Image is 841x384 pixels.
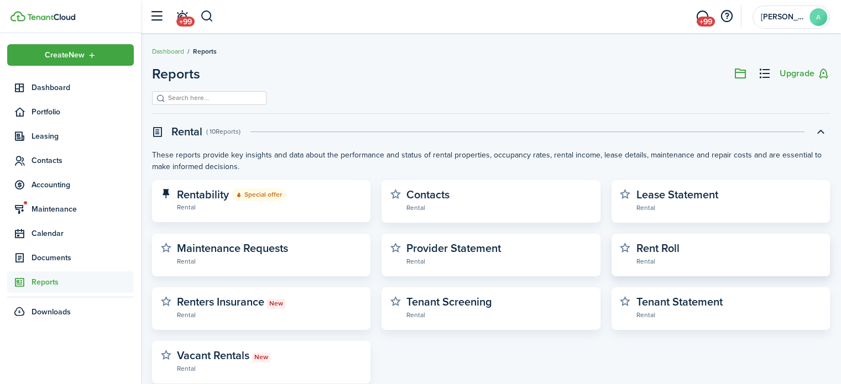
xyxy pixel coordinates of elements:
[406,188,592,213] a: ContactsRental
[254,354,268,361] span: New
[177,349,362,374] a: Vacant RentalsNewRental
[152,67,200,81] header-page-title: Reports
[406,296,592,320] a: Tenant ScreeningRental
[406,242,592,266] a: Provider StatementRental
[177,347,270,364] widget-stats-description: Vacant Rentals
[406,309,592,320] widget-stats-subtitle: Rental
[390,188,401,199] button: Mark as favourite
[171,123,202,140] swimlane-title: Rental
[146,6,167,27] button: Open sidebar
[32,228,134,239] span: Calendar
[406,255,592,266] widget-stats-subtitle: Rental
[160,296,171,307] button: Mark as favourite
[390,242,401,253] button: Mark as favourite
[152,46,184,56] a: Dashboard
[761,13,805,21] span: Andrew
[269,300,283,308] span: New
[32,203,134,215] span: Maintenance
[193,46,217,56] span: Reports
[636,293,723,310] widget-stats-description: Tenant Statement
[11,11,25,22] img: TenantCloud
[200,7,214,26] button: Search
[152,149,830,383] swimlane-body: Toggle accordion
[697,17,715,27] span: +99
[32,106,134,118] span: Portfolio
[780,67,830,81] button: Upgrade
[406,186,450,203] widget-stats-description: Contacts
[620,242,631,253] button: Mark as favourite
[177,201,362,212] widget-stats-subtitle: Rental
[32,252,134,264] span: Documents
[7,44,134,66] button: Open menu
[620,296,631,307] button: Mark as favourite
[636,202,822,213] widget-stats-subtitle: Rental
[177,188,362,212] a: RentabilitySpecial offerRental
[160,349,171,360] button: Mark as favourite
[636,186,718,203] widget-stats-description: Lease Statement
[27,14,75,20] img: TenantCloud
[171,3,192,31] a: Notifications
[406,240,501,256] widget-stats-description: Provider Statement
[636,255,822,266] widget-stats-subtitle: Rental
[636,309,822,320] widget-stats-subtitle: Rental
[177,242,362,266] a: Maintenance RequestsRental
[232,188,286,201] span: Special offer
[406,293,492,310] widget-stats-description: Tenant Screening
[636,296,822,320] a: Tenant StatementRental
[692,3,713,31] a: Messaging
[7,77,134,98] a: Dashboard
[165,93,263,103] input: Search here...
[32,179,134,191] span: Accounting
[406,202,592,213] widget-stats-subtitle: Rental
[636,242,822,266] a: Rent RollRental
[32,82,134,93] span: Dashboard
[177,309,362,320] widget-stats-subtitle: Rental
[152,149,830,172] p: These reports provide key insights and data about the performance and status of rental properties...
[32,130,134,142] span: Leasing
[177,240,288,256] widget-stats-description: Maintenance Requests
[32,276,134,288] span: Reports
[7,271,134,293] a: Reports
[809,8,827,26] avatar-text: A
[32,306,71,318] span: Downloads
[177,293,285,310] widget-stats-description: Renters Insurance
[177,188,362,201] widget-stats-description: Rentability
[32,155,134,166] span: Contacts
[636,240,680,256] widget-stats-description: Rent Roll
[160,242,171,253] button: Mark as favourite
[620,188,631,199] button: Mark as favourite
[45,51,85,59] span: Create New
[177,296,362,320] a: Renters InsuranceNewRental
[717,7,736,26] button: Open resource center
[176,17,195,27] span: +99
[636,188,822,213] a: Lease StatementRental
[811,122,830,141] button: Toggle accordion
[177,255,362,266] widget-stats-subtitle: Rental
[390,296,401,307] button: Mark as favourite
[177,362,362,374] widget-stats-subtitle: Rental
[206,127,241,136] swimlane-subtitle: ( 10 Reports )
